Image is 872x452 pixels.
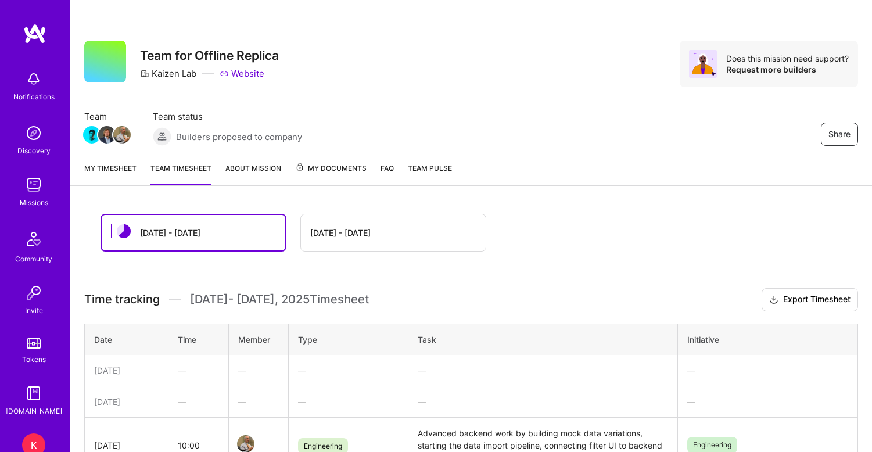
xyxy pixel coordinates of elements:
[178,396,218,408] div: —
[408,164,452,173] span: Team Pulse
[687,396,848,408] div: —
[295,162,367,175] span: My Documents
[23,23,46,44] img: logo
[22,173,45,196] img: teamwork
[225,162,281,185] a: About Mission
[153,110,302,123] span: Team status
[168,324,228,355] th: Time
[418,364,668,376] div: —
[22,382,45,405] img: guide book
[22,353,46,365] div: Tokens
[176,131,302,143] span: Builders proposed to company
[84,292,160,307] span: Time tracking
[310,227,371,239] div: [DATE] - [DATE]
[238,364,279,376] div: —
[27,338,41,349] img: tokens
[22,121,45,145] img: discovery
[13,91,55,103] div: Notifications
[408,162,452,185] a: Team Pulse
[238,396,279,408] div: —
[418,396,668,408] div: —
[117,224,131,238] img: status icon
[726,64,849,75] div: Request more builders
[295,162,367,185] a: My Documents
[408,324,678,355] th: Task
[22,67,45,91] img: bell
[15,253,52,265] div: Community
[150,162,211,185] a: Team timesheet
[85,324,168,355] th: Date
[84,162,137,185] a: My timesheet
[98,126,116,144] img: Team Member Avatar
[178,364,218,376] div: —
[83,126,101,144] img: Team Member Avatar
[140,227,200,239] div: [DATE] - [DATE]
[288,324,408,355] th: Type
[140,67,196,80] div: Kaizen Lab
[114,125,130,145] a: Team Member Avatar
[220,67,264,80] a: Website
[298,396,399,408] div: —
[678,324,858,355] th: Initiative
[17,145,51,157] div: Discovery
[726,53,849,64] div: Does this mission need support?
[228,324,288,355] th: Member
[113,126,131,144] img: Team Member Avatar
[298,364,399,376] div: —
[20,196,48,209] div: Missions
[687,364,848,376] div: —
[140,48,279,63] h3: Team for Offline Replica
[25,304,43,317] div: Invite
[84,110,130,123] span: Team
[762,288,858,311] button: Export Timesheet
[821,123,858,146] button: Share
[94,364,159,376] div: [DATE]
[99,125,114,145] a: Team Member Avatar
[20,225,48,253] img: Community
[828,128,851,140] span: Share
[94,396,159,408] div: [DATE]
[190,292,369,307] span: [DATE] - [DATE] , 2025 Timesheet
[381,162,394,185] a: FAQ
[689,50,717,78] img: Avatar
[769,294,778,306] i: icon Download
[94,439,159,451] div: [DATE]
[84,125,99,145] a: Team Member Avatar
[153,127,171,146] img: Builders proposed to company
[6,405,62,417] div: [DOMAIN_NAME]
[22,281,45,304] img: Invite
[140,69,149,78] i: icon CompanyGray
